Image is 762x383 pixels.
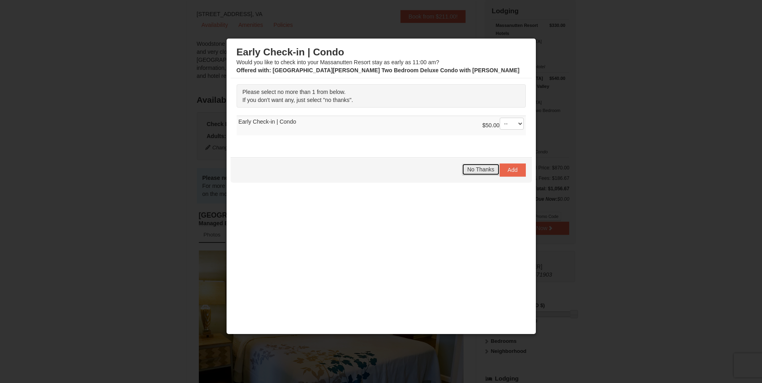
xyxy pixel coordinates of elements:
strong: : [GEOGRAPHIC_DATA][PERSON_NAME] Two Bedroom Deluxe Condo with [PERSON_NAME] [237,67,520,73]
h3: Early Check-in | Condo [237,46,526,58]
div: $50.00 [482,118,524,134]
span: Please select no more than 1 from below. [243,89,346,95]
button: Add [500,163,526,176]
td: Early Check-in | Condo [237,116,526,136]
button: No Thanks [462,163,499,175]
div: Would you like to check into your Massanutten Resort stay as early as 11:00 am? [237,46,526,74]
span: If you don't want any, just select "no thanks". [243,97,353,103]
span: No Thanks [467,166,494,173]
span: Offered with [237,67,270,73]
span: Add [508,167,518,173]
